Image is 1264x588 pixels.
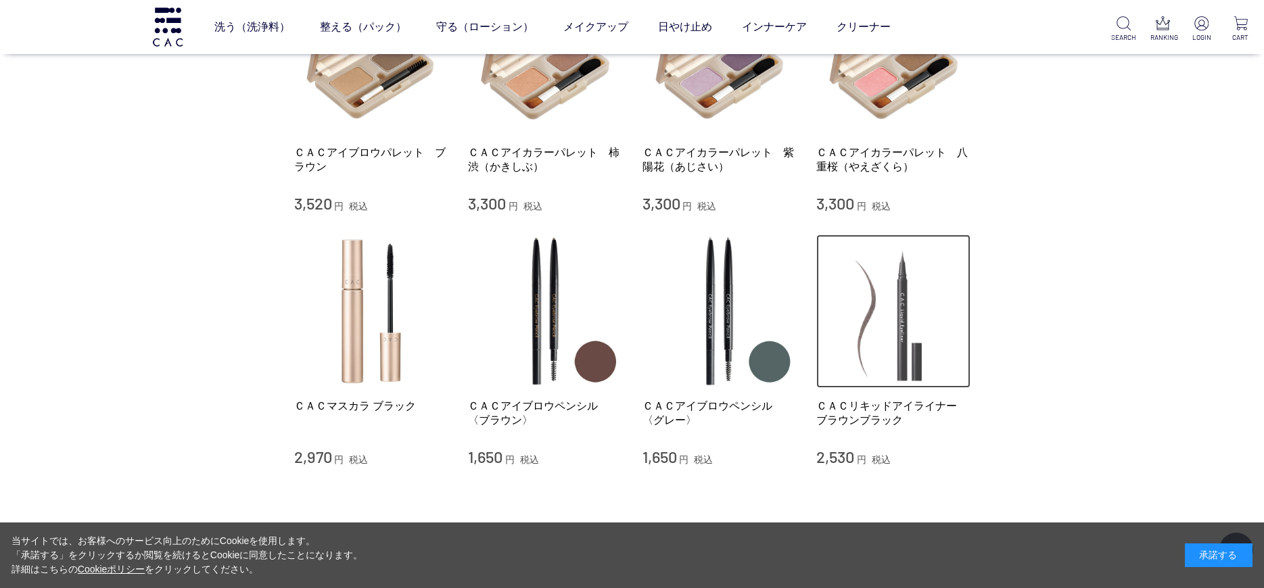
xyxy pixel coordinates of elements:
[816,399,970,428] a: ＣＡＣリキッドアイライナー ブラウンブラック
[294,399,448,413] a: ＣＡＣマスカラ ブラック
[694,454,713,465] span: 税込
[697,201,716,212] span: 税込
[682,201,692,212] span: 円
[658,8,712,46] a: 日やけ止め
[642,193,680,213] span: 3,300
[468,193,506,213] span: 3,300
[872,201,891,212] span: 税込
[816,235,970,389] img: ＣＡＣリキッドアイライナー ブラウンブラック
[505,454,515,465] span: 円
[214,8,290,46] a: 洗う（洗浄料）
[349,454,368,465] span: 税込
[468,235,622,389] img: ＣＡＣアイブロウペンシル 〈ブラウン〉
[1189,32,1214,43] p: LOGIN
[857,454,866,465] span: 円
[294,235,448,389] img: ＣＡＣマスカラ ブラック
[1228,16,1253,43] a: CART
[520,454,539,465] span: 税込
[151,7,185,46] img: logo
[642,399,797,428] a: ＣＡＣアイブロウペンシル 〈グレー〉
[509,201,518,212] span: 円
[642,447,677,466] span: 1,650
[334,201,344,212] span: 円
[1150,16,1175,43] a: RANKING
[563,8,628,46] a: メイクアップ
[816,447,854,466] span: 2,530
[816,193,854,213] span: 3,300
[816,145,970,174] a: ＣＡＣアイカラーパレット 八重桜（やえざくら）
[294,193,332,213] span: 3,520
[857,201,866,212] span: 円
[523,201,542,212] span: 税込
[294,145,448,174] a: ＣＡＣアイブロウパレット ブラウン
[1111,32,1136,43] p: SEARCH
[468,399,622,428] a: ＣＡＣアイブロウペンシル 〈ブラウン〉
[1189,16,1214,43] a: LOGIN
[468,447,502,466] span: 1,650
[349,201,368,212] span: 税込
[11,534,363,577] div: 当サイトでは、お客様へのサービス向上のためにCookieを使用します。 「承諾する」をクリックするか閲覧を続けるとCookieに同意したことになります。 詳細はこちらの をクリックしてください。
[334,454,344,465] span: 円
[642,145,797,174] a: ＣＡＣアイカラーパレット 紫陽花（あじさい）
[742,8,807,46] a: インナーケア
[1185,543,1253,567] div: 承諾する
[642,235,797,389] img: ＣＡＣアイブロウペンシル 〈グレー〉
[320,8,406,46] a: 整える（パック）
[679,454,688,465] span: 円
[294,447,332,466] span: 2,970
[468,145,622,174] a: ＣＡＣアイカラーパレット 柿渋（かきしぶ）
[1150,32,1175,43] p: RANKING
[78,564,145,574] a: Cookieポリシー
[872,454,891,465] span: 税込
[1228,32,1253,43] p: CART
[436,8,534,46] a: 守る（ローション）
[837,8,891,46] a: クリーナー
[1111,16,1136,43] a: SEARCH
